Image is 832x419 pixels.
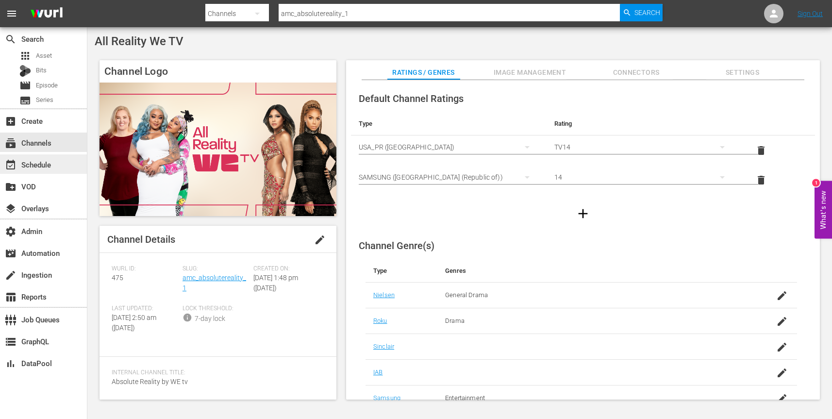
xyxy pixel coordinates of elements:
[366,259,437,283] th: Type
[23,2,70,25] img: ans4CAIJ8jUAAAAAAAAAAAAAAAAAAAAAAAAgQb4GAAAAAAAAAAAAAAAAAAAAAAAAJMjXAAAAAAAAAAAAAAAAAAAAAAAAgAT5G...
[36,66,47,75] span: Bits
[6,8,17,19] span: menu
[112,369,319,377] span: Internal Channel Title:
[308,228,332,251] button: edit
[547,112,742,135] th: Rating
[112,378,188,385] span: Absolute Reality by WE tv
[5,336,17,348] span: GraphQL
[183,305,249,313] span: Lock Threshold:
[706,67,779,79] span: Settings
[749,139,773,162] button: delete
[755,145,767,156] span: delete
[19,80,31,91] span: Episode
[373,394,400,402] a: Samsung
[107,234,175,245] span: Channel Details
[5,137,17,149] span: Channels
[19,95,31,106] span: Series
[19,50,31,62] span: Asset
[112,314,156,332] span: [DATE] 2:50 am ([DATE])
[554,134,734,161] div: TV14
[5,269,17,281] span: Ingestion
[183,274,246,292] a: amc_absolutereality_1
[373,317,387,324] a: Roku
[100,83,336,216] img: All Reality We TV
[253,265,319,273] span: Created On:
[100,60,336,83] h4: Channel Logo
[554,164,734,191] div: 14
[494,67,566,79] span: Image Management
[815,181,832,238] button: Open Feedback Widget
[755,174,767,186] span: delete
[5,248,17,259] span: Automation
[351,112,815,195] table: simple table
[112,399,319,406] span: External Channel Title:
[95,34,183,48] span: All Reality We TV
[373,343,394,350] a: Sinclair
[5,159,17,171] span: Schedule
[373,291,395,299] a: Nielsen
[5,314,17,326] span: Job Queues
[5,116,17,127] span: Create
[19,65,31,77] div: Bits
[373,369,383,376] a: IAB
[5,226,17,237] span: Admin
[195,314,225,324] div: 7-day lock
[253,274,298,292] span: [DATE] 1:48 pm ([DATE])
[359,134,539,161] div: USA_PR ([GEOGRAPHIC_DATA])
[183,265,249,273] span: Slug:
[437,259,749,283] th: Genres
[5,203,17,215] span: Overlays
[36,95,53,105] span: Series
[5,358,17,369] span: DataPool
[359,164,539,191] div: SAMSUNG ([GEOGRAPHIC_DATA] (Republic of))
[36,81,58,90] span: Episode
[112,305,178,313] span: Last Updated:
[36,51,52,61] span: Asset
[359,240,434,251] span: Channel Genre(s)
[183,313,192,322] span: info
[351,112,547,135] th: Type
[112,265,178,273] span: Wurl ID:
[112,274,123,282] span: 475
[5,181,17,193] span: VOD
[634,4,660,21] span: Search
[749,168,773,192] button: delete
[798,10,823,17] a: Sign Out
[314,234,326,246] span: edit
[359,93,464,104] span: Default Channel Ratings
[620,4,663,21] button: Search
[812,179,820,186] div: 1
[5,34,17,45] span: Search
[600,67,673,79] span: Connectors
[387,67,460,79] span: Ratings / Genres
[5,291,17,303] span: Reports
